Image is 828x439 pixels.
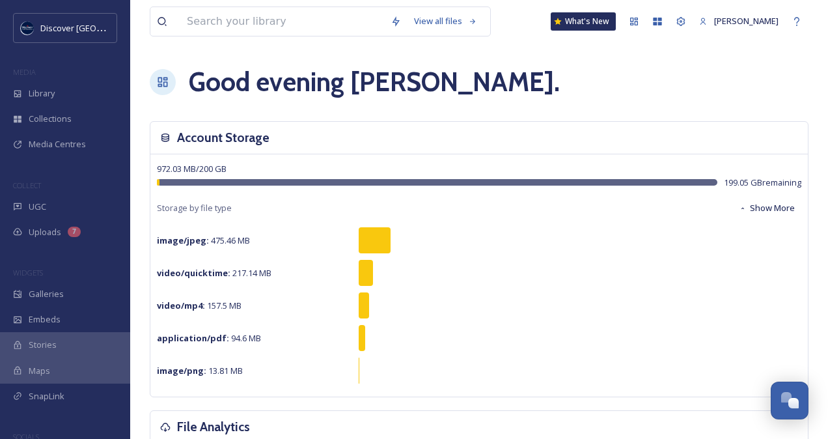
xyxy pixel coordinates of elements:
[29,113,72,125] span: Collections
[29,313,61,326] span: Embeds
[157,267,271,279] span: 217.14 MB
[177,418,250,436] h3: File Analytics
[693,8,785,34] a: [PERSON_NAME]
[551,12,616,31] a: What's New
[21,21,34,35] img: Untitled%20design%20%282%29.png
[29,226,61,238] span: Uploads
[68,227,81,237] div: 7
[40,21,159,34] span: Discover [GEOGRAPHIC_DATA]
[157,332,229,344] strong: application/pdf :
[714,15,779,27] span: [PERSON_NAME]
[29,390,64,403] span: SnapLink
[732,195,801,221] button: Show More
[13,67,36,77] span: MEDIA
[29,288,64,300] span: Galleries
[29,138,86,150] span: Media Centres
[180,7,384,36] input: Search your library
[13,268,43,277] span: WIDGETS
[407,8,484,34] a: View all files
[724,177,801,189] span: 199.05 GB remaining
[157,365,206,376] strong: image/png :
[157,163,227,175] span: 972.03 MB / 200 GB
[29,201,46,213] span: UGC
[157,202,232,214] span: Storage by file type
[771,382,808,419] button: Open Chat
[157,365,243,376] span: 13.81 MB
[29,339,57,351] span: Stories
[29,87,55,100] span: Library
[157,267,230,279] strong: video/quicktime :
[157,234,250,246] span: 475.46 MB
[177,128,269,147] h3: Account Storage
[189,63,560,102] h1: Good evening [PERSON_NAME] .
[157,300,205,311] strong: video/mp4 :
[157,234,209,246] strong: image/jpeg :
[13,180,41,190] span: COLLECT
[157,300,241,311] span: 157.5 MB
[29,365,50,377] span: Maps
[157,332,261,344] span: 94.6 MB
